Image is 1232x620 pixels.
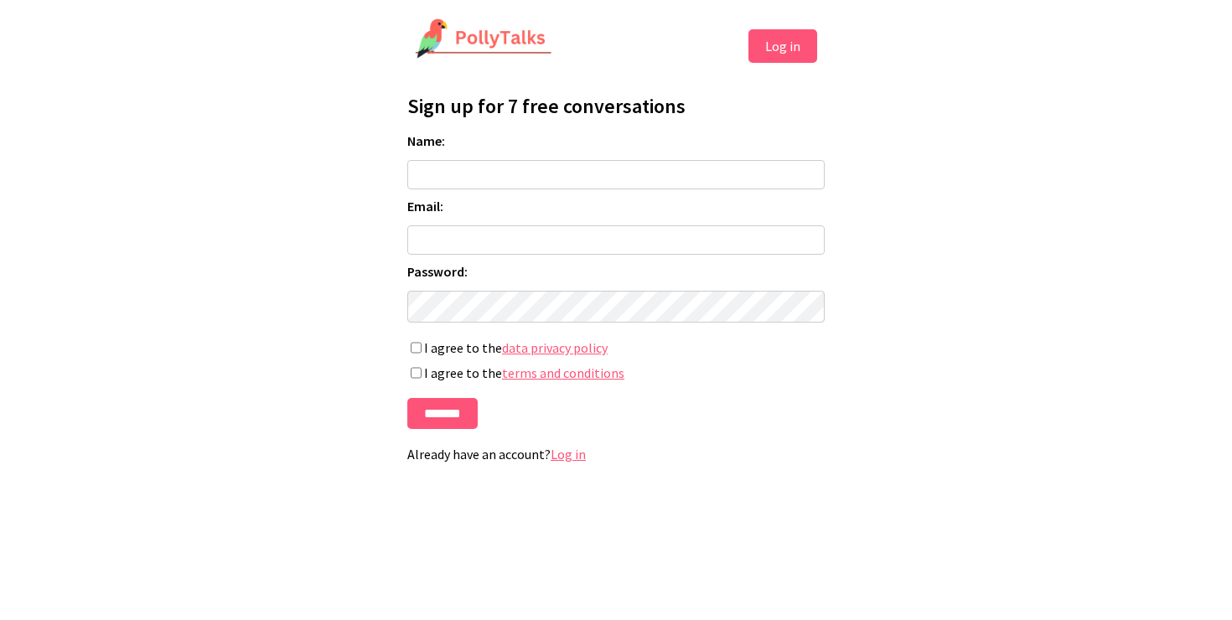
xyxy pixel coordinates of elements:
[551,446,586,462] a: Log in
[502,339,608,356] a: data privacy policy
[407,93,825,119] h1: Sign up for 7 free conversations
[407,339,825,356] label: I agree to the
[411,367,422,379] input: I agree to theterms and conditions
[415,18,552,60] img: PollyTalks Logo
[502,364,624,381] a: terms and conditions
[407,263,825,280] label: Password:
[411,342,422,354] input: I agree to thedata privacy policy
[407,446,825,462] p: Already have an account?
[407,364,825,381] label: I agree to the
[748,29,817,63] button: Log in
[407,198,825,214] label: Email:
[407,132,825,149] label: Name:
